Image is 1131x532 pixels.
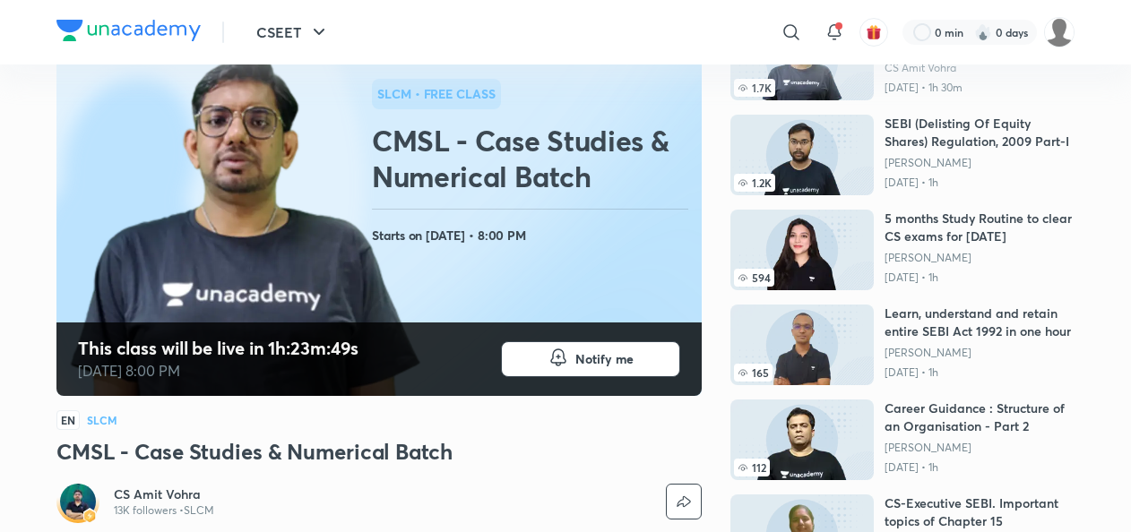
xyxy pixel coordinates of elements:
img: Company Logo [56,20,201,41]
h6: CS-Executive SEBI. Important topics of Chapter 15 [885,494,1075,530]
a: [PERSON_NAME] [885,156,1075,170]
span: 165 [734,364,773,382]
span: 1.7K [734,79,775,97]
img: badge [83,510,96,522]
img: Avatar [60,484,96,519]
p: [DATE] • 1h [885,176,1075,190]
h2: CMSL - Case Studies & Numerical Batch [372,123,695,194]
span: Notify me [575,350,634,368]
h4: Starts on [DATE] • 8:00 PM [372,224,695,247]
p: [DATE] • 1h 30m [885,81,1075,95]
p: [DATE] • 1h [885,365,1075,380]
p: [DATE] • 1h [885,270,1075,285]
h6: Learn, understand and retain entire SEBI Act 1992 in one hour [885,305,1075,340]
span: 1.2K [734,174,775,192]
span: EN [56,410,80,430]
a: [PERSON_NAME] [885,441,1075,455]
button: Notify me [501,341,680,377]
img: streak [974,23,992,41]
button: avatar [859,18,888,47]
img: avatar [866,24,882,40]
a: [PERSON_NAME] [885,251,1075,265]
span: 594 [734,269,774,287]
button: CSEET [246,14,341,50]
h6: 5 months Study Routine to clear CS exams for [DATE] [885,210,1075,245]
p: [DATE] 8:00 PM [78,360,358,382]
h6: Career Guidance : Structure of an Organisation - Part 2 [885,399,1075,435]
h4: This class will be live in 1h:23m:49s [78,337,358,360]
p: 13K followers • SLCM [114,503,214,518]
img: adnan [1044,17,1075,47]
a: CS Amit Vohra [885,61,1075,75]
span: 112 [734,459,770,476]
a: Avatarbadge [56,480,99,523]
a: CS Amit Vohra [114,485,214,503]
h3: CMSL - Case Studies & Numerical Batch [56,437,702,466]
a: Company Logo [56,20,201,46]
h6: SEBI (Delisting Of Equity Shares) Regulation, 2009 Part-I [885,115,1075,150]
h4: SLCM [87,415,117,425]
a: [PERSON_NAME] [885,346,1075,360]
p: [DATE] • 1h [885,460,1075,475]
